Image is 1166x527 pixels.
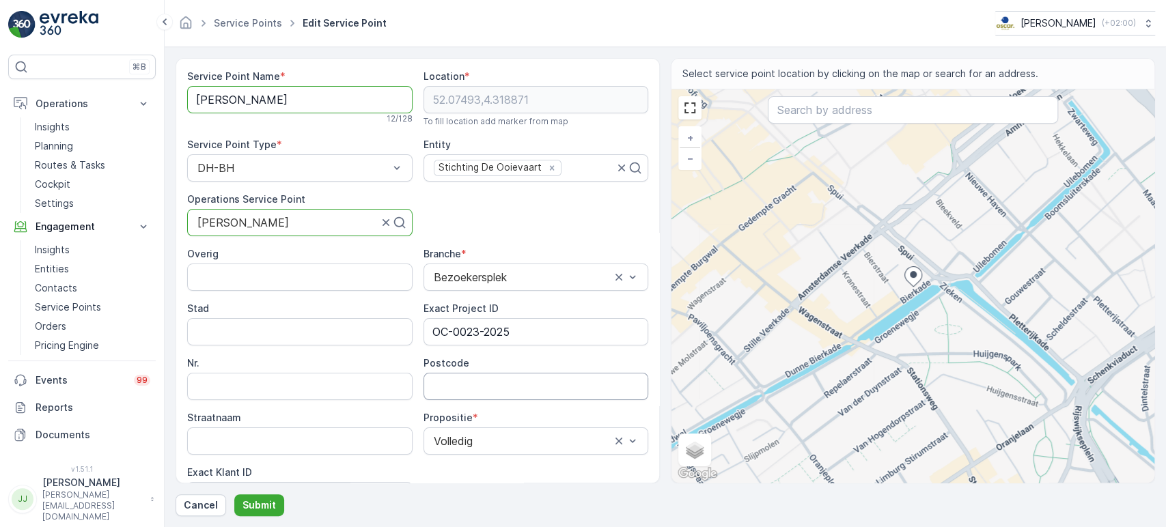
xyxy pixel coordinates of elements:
[544,162,559,174] div: Remove Stichting De Ooievaart
[682,67,1038,81] span: Select service point location by clicking on the map or search for an address.
[29,194,156,213] a: Settings
[133,61,146,72] p: ⌘B
[242,498,276,512] p: Submit
[387,113,413,124] p: 12 / 128
[680,148,700,169] a: Zoom Out
[187,139,277,150] label: Service Point Type
[35,177,70,191] p: Cockpit
[29,175,156,194] a: Cockpit
[424,70,464,82] label: Location
[35,281,77,295] p: Contacts
[187,70,280,82] label: Service Point Name
[187,193,305,205] label: Operations Service Point
[680,128,700,148] a: Zoom In
[424,412,473,423] label: Propositie
[178,20,193,32] a: Homepage
[35,262,69,276] p: Entities
[687,152,694,164] span: −
[8,213,156,240] button: Engagement
[1102,18,1136,29] p: ( +02:00 )
[36,401,150,414] p: Reports
[300,16,389,30] span: Edit Service Point
[995,11,1155,35] button: [PERSON_NAME](+02:00)
[29,156,156,175] a: Routes & Tasks
[29,279,156,298] a: Contacts
[187,412,241,423] label: Straatnaam
[8,367,156,394] a: Events99
[176,494,226,516] button: Cancel
[675,465,720,483] img: Google
[42,476,143,489] p: [PERSON_NAME]
[675,465,720,483] a: Open this area in Google Maps (opens a new window)
[768,96,1057,124] input: Search by address
[424,139,451,150] label: Entity
[8,476,156,522] button: JJ[PERSON_NAME][PERSON_NAME][EMAIL_ADDRESS][DOMAIN_NAME]
[29,336,156,355] a: Pricing Engine
[35,300,101,314] p: Service Points
[424,248,461,259] label: Branche
[42,489,143,522] p: [PERSON_NAME][EMAIL_ADDRESS][DOMAIN_NAME]
[187,357,199,369] label: Nr.
[36,373,126,387] p: Events
[214,17,282,29] a: Service Points
[29,298,156,317] a: Service Points
[36,428,150,442] p: Documents
[36,97,128,111] p: Operations
[137,375,148,386] p: 99
[35,139,73,153] p: Planning
[35,243,70,257] p: Insights
[29,259,156,279] a: Entities
[29,137,156,156] a: Planning
[234,494,284,516] button: Submit
[12,488,33,510] div: JJ
[187,302,209,314] label: Stad
[29,240,156,259] a: Insights
[35,319,66,333] p: Orders
[8,90,156,117] button: Operations
[8,421,156,448] a: Documents
[36,220,128,233] p: Engagement
[8,465,156,473] span: v 1.51.1
[995,16,1015,31] img: basis-logo_rgb2x.png
[680,435,710,465] a: Layers
[35,158,105,172] p: Routes & Tasks
[424,116,568,127] span: To fill location add marker from map
[40,11,98,38] img: logo_light-DOdMpM7g.png
[29,317,156,336] a: Orders
[29,117,156,137] a: Insights
[184,498,218,512] p: Cancel
[8,11,36,38] img: logo
[35,339,99,352] p: Pricing Engine
[35,120,70,134] p: Insights
[1021,16,1096,30] p: [PERSON_NAME]
[434,160,544,175] div: Stichting De Ooievaart
[187,248,219,259] label: Overig
[35,197,74,210] p: Settings
[680,98,700,118] a: View Fullscreen
[187,466,252,478] label: Exact Klant ID
[424,357,469,369] label: Postcode
[8,394,156,421] a: Reports
[424,302,499,314] label: Exact Project ID
[687,132,693,143] span: +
